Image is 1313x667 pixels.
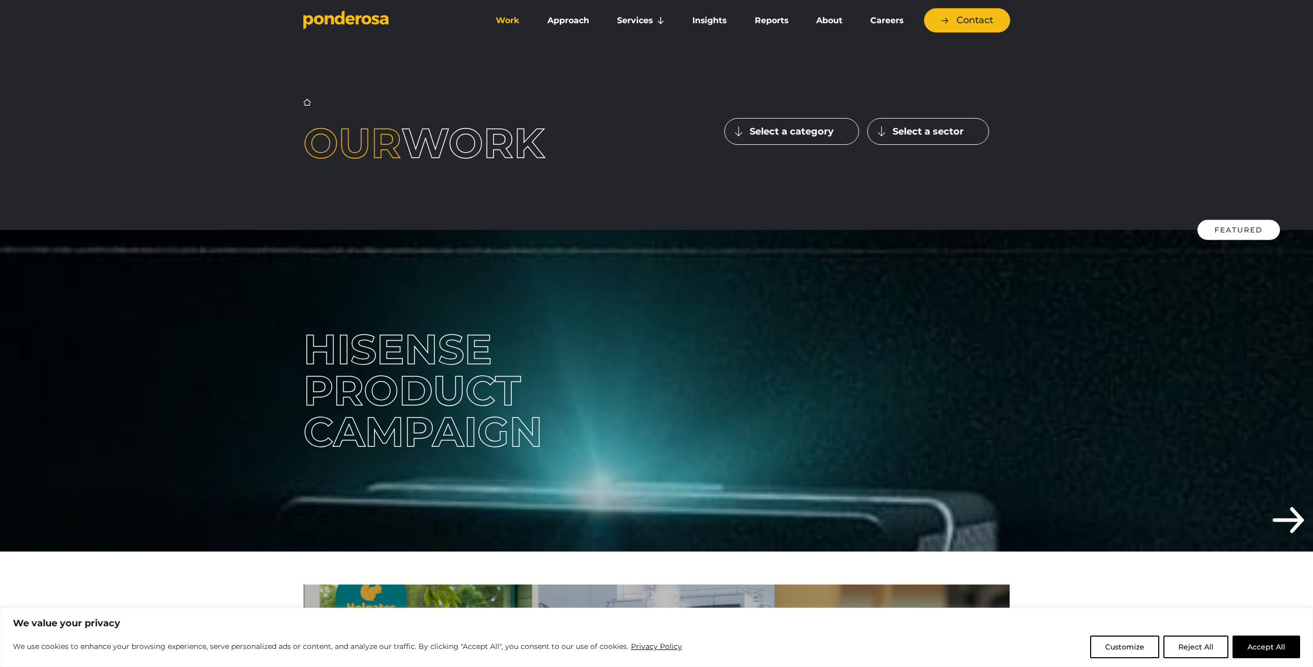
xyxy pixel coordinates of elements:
a: Reports [743,10,800,31]
span: Our [303,118,401,168]
a: Go to homepage [303,10,468,31]
button: Reject All [1163,636,1228,658]
h1: work [303,123,589,164]
p: We value your privacy [13,617,1300,629]
a: Insights [680,10,738,31]
a: Contact [924,8,1010,32]
a: Services [605,10,676,31]
a: Privacy Policy [630,640,683,653]
button: Accept All [1233,636,1300,658]
a: About [804,10,854,31]
a: Approach [536,10,601,31]
button: Select a category [724,118,859,145]
a: Home [303,98,311,106]
button: Customize [1090,636,1159,658]
a: Careers [858,10,915,31]
div: Featured [1197,220,1280,240]
p: We use cookies to enhance your browsing experience, serve personalized ads or content, and analyz... [13,640,683,653]
button: Select a sector [867,118,989,145]
div: Hisense Product Campaign [303,329,649,453]
a: Work [484,10,531,31]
